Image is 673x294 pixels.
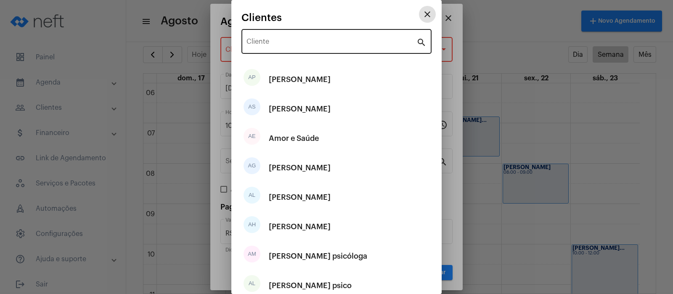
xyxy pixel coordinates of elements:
div: [PERSON_NAME] [269,67,331,92]
div: AL [244,275,260,292]
span: Clientes [241,12,282,23]
mat-icon: close [422,9,432,19]
div: [PERSON_NAME] [269,214,331,239]
input: Pesquisar cliente [246,40,416,47]
div: AP [244,69,260,86]
div: [PERSON_NAME] [269,185,331,210]
div: AE [244,128,260,145]
div: AH [244,216,260,233]
div: AM [244,246,260,262]
div: [PERSON_NAME] psicóloga [269,244,367,269]
div: AL [244,187,260,204]
div: [PERSON_NAME] [269,155,331,180]
div: Amor e Saúde [269,126,319,151]
div: AS [244,98,260,115]
mat-icon: search [416,37,427,47]
div: [PERSON_NAME] [269,96,331,122]
div: AG [244,157,260,174]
